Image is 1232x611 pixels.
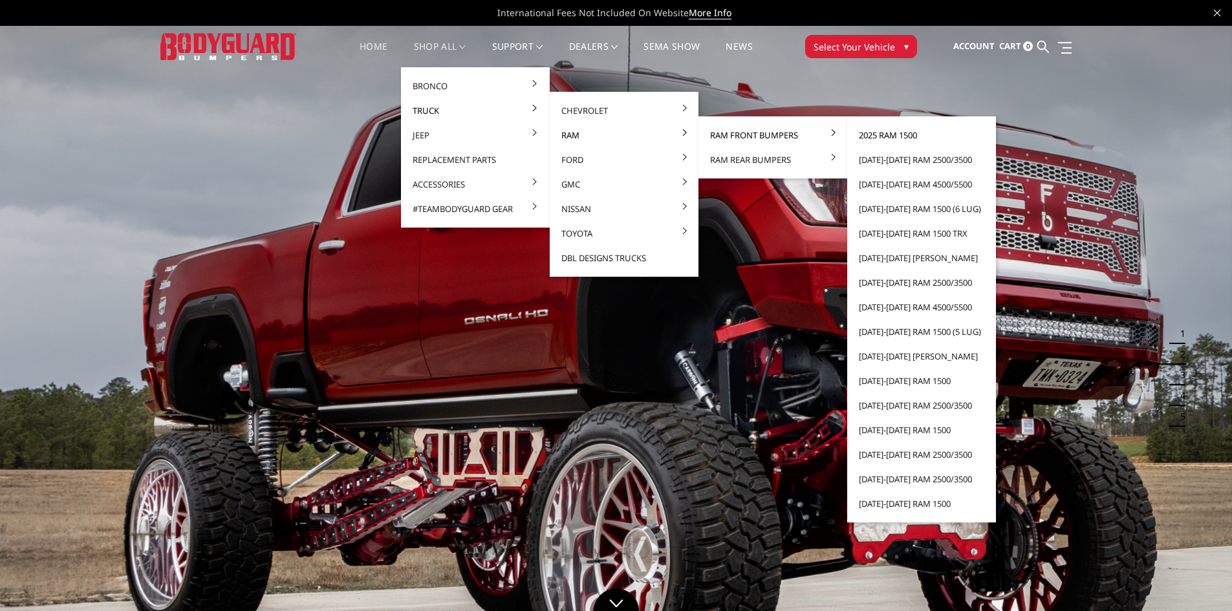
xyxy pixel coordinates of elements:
a: [DATE]-[DATE] Ram 4500/5500 [852,172,991,197]
button: 3 of 5 [1173,365,1185,385]
button: Select Your Vehicle [805,35,917,58]
a: Ram [555,123,693,147]
a: Cart 0 [999,29,1033,64]
a: Support [492,42,543,67]
a: [DATE]-[DATE] Ram 2500/3500 [852,393,991,418]
a: Ford [555,147,693,172]
a: Jeep [406,123,545,147]
a: Click to Down [594,588,639,611]
span: ▾ [904,39,909,53]
a: Home [360,42,387,67]
a: 2025 Ram 1500 [852,123,991,147]
button: 2 of 5 [1173,344,1185,365]
a: News [726,42,752,67]
a: Ram Rear Bumpers [704,147,842,172]
a: #TeamBodyguard Gear [406,197,545,221]
a: GMC [555,172,693,197]
a: Ram Front Bumpers [704,123,842,147]
a: Replacement Parts [406,147,545,172]
button: 5 of 5 [1173,406,1185,427]
img: BODYGUARD BUMPERS [160,33,296,59]
a: [DATE]-[DATE] Ram 1500 (5 lug) [852,319,991,344]
a: More Info [689,6,731,19]
a: Account [953,29,995,64]
a: Toyota [555,221,693,246]
a: [DATE]-[DATE] Ram 1500 [852,491,991,516]
a: [DATE]-[DATE] Ram 1500 [852,369,991,393]
a: [DATE]-[DATE] Ram 1500 TRX [852,221,991,246]
a: shop all [414,42,466,67]
a: [DATE]-[DATE] [PERSON_NAME] [852,344,991,369]
a: [DATE]-[DATE] Ram 2500/3500 [852,147,991,172]
a: [DATE]-[DATE] Ram 2500/3500 [852,442,991,467]
a: [DATE]-[DATE] Ram 2500/3500 [852,270,991,295]
button: 1 of 5 [1173,323,1185,344]
span: 0 [1023,41,1033,51]
a: [DATE]-[DATE] [PERSON_NAME] [852,246,991,270]
button: 4 of 5 [1173,385,1185,406]
a: Dealers [569,42,618,67]
span: Select Your Vehicle [814,40,895,54]
a: Chevrolet [555,98,693,123]
a: Nissan [555,197,693,221]
a: Accessories [406,172,545,197]
a: SEMA Show [643,42,700,67]
a: Bronco [406,74,545,98]
a: DBL Designs Trucks [555,246,693,270]
a: [DATE]-[DATE] Ram 2500/3500 [852,467,991,491]
a: Truck [406,98,545,123]
a: [DATE]-[DATE] Ram 1500 (6 lug) [852,197,991,221]
span: Account [953,40,995,52]
a: [DATE]-[DATE] Ram 4500/5500 [852,295,991,319]
span: Cart [999,40,1021,52]
a: [DATE]-[DATE] Ram 1500 [852,418,991,442]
